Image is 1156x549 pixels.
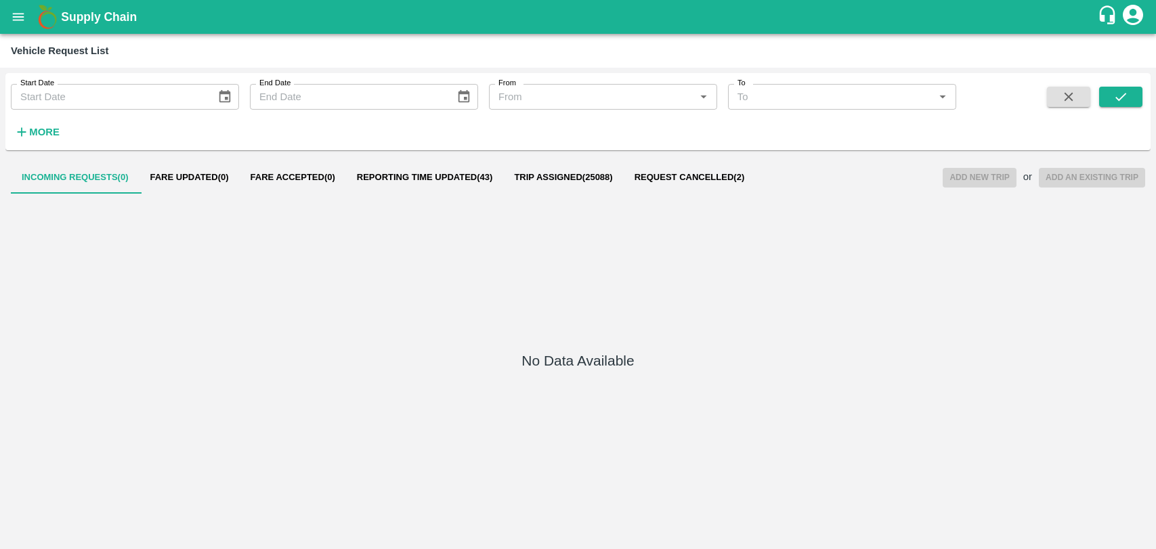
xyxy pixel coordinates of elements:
[1097,5,1121,29] div: customer-support
[251,172,335,183] span: Fare Accepted ( 0 )
[11,120,63,144] button: More
[259,78,291,89] label: End Date
[11,84,207,110] input: Start Date
[212,84,238,110] button: Choose date
[3,1,34,32] button: open drawer
[635,172,745,183] span: Request Cancelled ( 2 )
[514,172,612,183] span: Trip Assigned ( 25088 )
[22,172,129,183] span: Incoming Requests ( 0 )
[493,88,691,106] input: From
[934,88,951,106] button: Open
[29,127,60,137] strong: More
[61,10,137,24] b: Supply Chain
[20,78,54,89] label: Start Date
[521,351,634,370] h5: No Data Available
[451,84,477,110] button: Choose date
[737,78,746,89] label: To
[61,7,1097,26] a: Supply Chain
[11,42,108,60] div: Vehicle Request List
[34,3,61,30] img: logo
[357,172,493,183] span: Reporting Time Updated ( 43 )
[150,172,229,183] span: Fare Updated ( 0 )
[250,84,446,110] input: End Date
[732,88,930,106] input: To
[498,78,516,89] label: From
[1121,3,1145,31] div: account of current user
[1016,171,1039,182] h2: or
[695,88,712,106] button: Open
